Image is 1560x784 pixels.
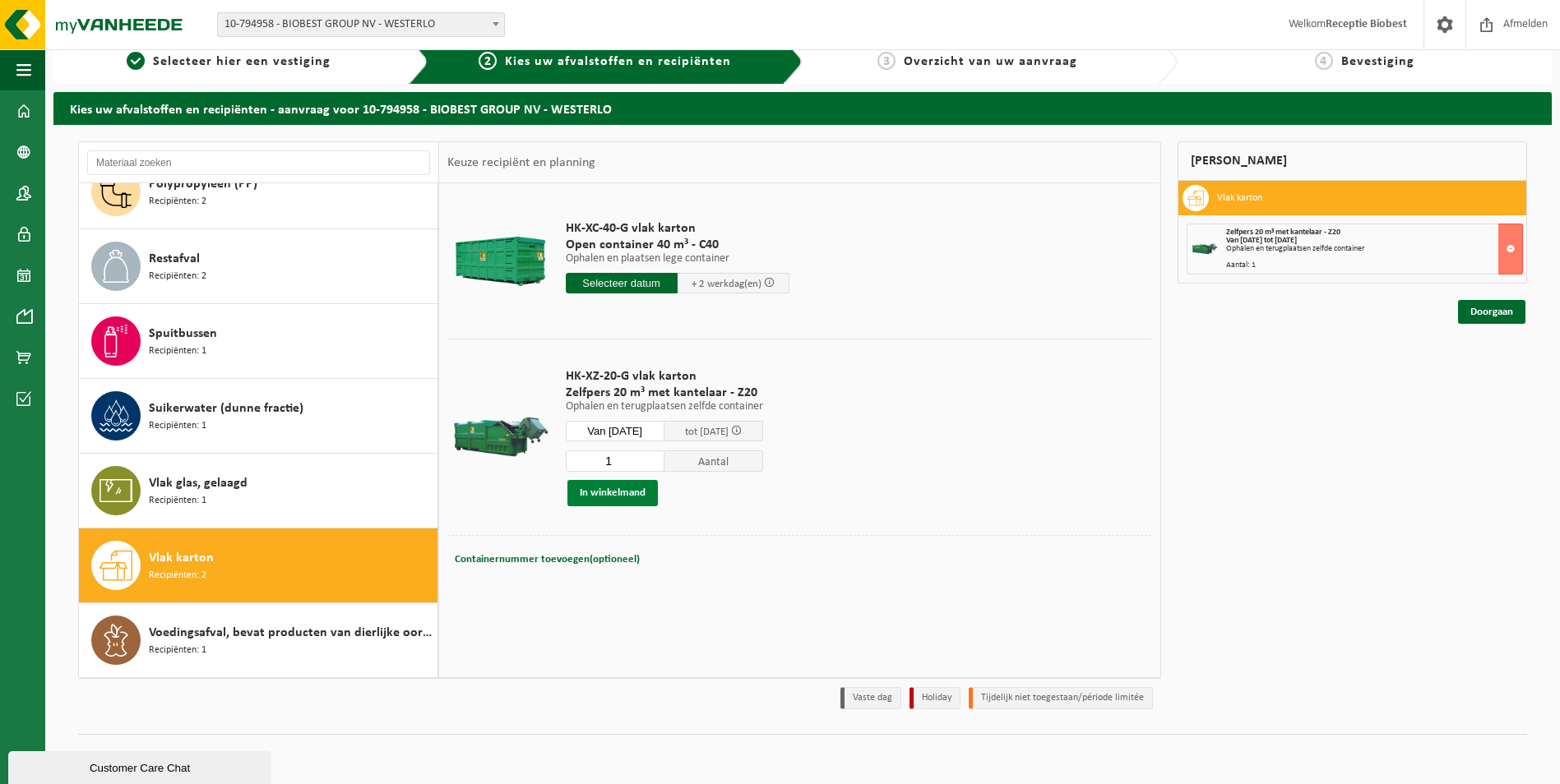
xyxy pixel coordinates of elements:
[62,52,396,71] a: 1Selecteer hier een vestiging
[53,92,1552,124] h2: Kies uw afvalstoffen en recipiënten - aanvraag voor 10-794958 - BIOBEST GROUP NV - WESTERLO
[149,568,206,583] span: Recipiënten: 2
[969,687,1153,709] li: Tijdelijk niet toegestaan/période limitée
[877,52,896,70] span: 3
[1315,52,1333,70] span: 4
[1226,228,1340,237] span: Zelfpers 20 m³ met kantelaar - Z20
[149,174,257,194] span: Polypropyleen (PP)
[79,304,438,379] button: Spuitbussen Recipiënten: 1
[149,623,433,643] span: Voedingsafval, bevat producten van dierlijke oorsprong, onverpakt, categorie 3
[149,399,303,418] span: Suikerwater (dunne fractie)
[149,249,200,269] span: Restafval
[79,454,438,528] button: Vlak glas, gelaagd Recipiënten: 1
[1178,141,1528,181] div: [PERSON_NAME]
[79,528,438,603] button: Vlak karton Recipiënten: 2
[685,427,729,437] span: tot [DATE]
[453,548,641,571] button: Containernummer toevoegen(optioneel)
[1341,55,1414,68] span: Bevestiging
[149,548,214,568] span: Vlak karton
[149,643,206,658] span: Recipiënten: 1
[566,220,789,237] span: HK-XC-40-G vlak karton
[79,379,438,454] button: Suikerwater (dunne fractie) Recipiënten: 1
[127,52,145,70] span: 1
[1226,245,1523,253] div: Ophalen en terugplaatsen zelfde container
[79,154,438,229] button: Polypropyleen (PP) Recipiënten: 2
[566,253,789,265] p: Ophalen en plaatsen lege container
[566,237,789,253] span: Open container 40 m³ - C40
[8,748,275,784] iframe: chat widget
[149,473,248,493] span: Vlak glas, gelaagd
[218,13,504,36] span: 10-794958 - BIOBEST GROUP NV - WESTERLO
[1458,300,1525,324] a: Doorgaan
[79,603,438,677] button: Voedingsafval, bevat producten van dierlijke oorsprong, onverpakt, categorie 3 Recipiënten: 1
[149,344,206,359] span: Recipiënten: 1
[566,368,763,385] span: HK-XZ-20-G vlak karton
[910,687,961,709] li: Holiday
[87,150,430,175] input: Materiaal zoeken
[1217,185,1262,211] h3: Vlak karton
[479,52,497,70] span: 2
[1226,236,1297,245] strong: Van [DATE] tot [DATE]
[904,55,1077,68] span: Overzicht van uw aanvraag
[455,554,640,565] span: Containernummer toevoegen(optioneel)
[566,385,763,401] span: Zelfpers 20 m³ met kantelaar - Z20
[1226,261,1523,270] div: Aantal: 1
[153,55,331,68] span: Selecteer hier een vestiging
[840,687,901,709] li: Vaste dag
[566,273,678,293] input: Selecteer datum
[566,421,664,441] input: Selecteer datum
[566,401,763,413] p: Ophalen en terugplaatsen zelfde container
[567,480,658,506] button: In winkelmand
[664,450,763,472] span: Aantal
[149,194,206,210] span: Recipiënten: 2
[149,324,217,344] span: Spuitbussen
[439,142,604,183] div: Keuze recipiënt en planning
[149,269,206,284] span: Recipiënten: 2
[149,493,206,509] span: Recipiënten: 1
[79,229,438,304] button: Restafval Recipiënten: 2
[505,55,731,68] span: Kies uw afvalstoffen en recipiënten
[1326,18,1407,30] strong: Receptie Biobest
[217,12,505,37] span: 10-794958 - BIOBEST GROUP NV - WESTERLO
[692,279,761,289] span: + 2 werkdag(en)
[149,418,206,434] span: Recipiënten: 1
